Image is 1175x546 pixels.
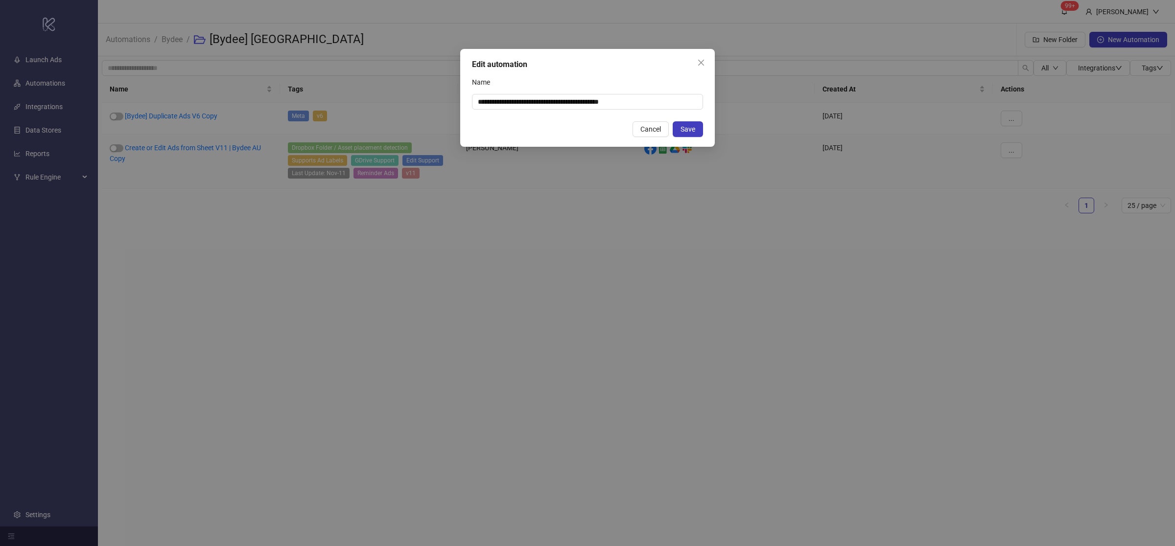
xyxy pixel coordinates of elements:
span: Cancel [640,125,661,133]
label: Name [472,74,496,90]
span: Save [681,125,695,133]
button: Save [673,121,703,137]
span: close [697,59,705,67]
input: Name [472,94,703,110]
button: Cancel [633,121,669,137]
button: Close [693,55,709,70]
div: Edit automation [472,59,703,70]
